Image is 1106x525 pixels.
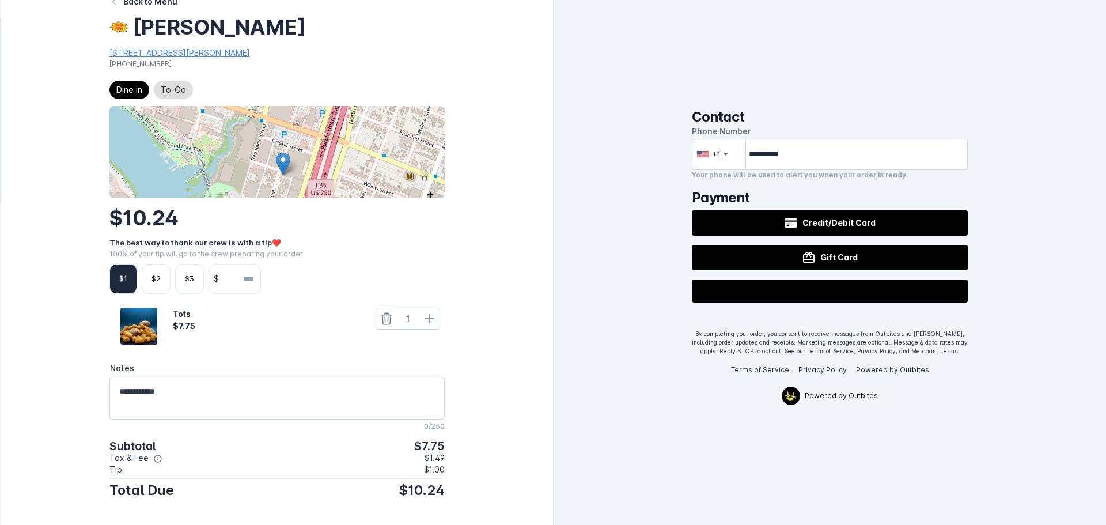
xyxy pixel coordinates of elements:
[119,274,127,284] div: $1
[424,466,445,474] span: $1.00
[109,466,122,474] span: Tip
[109,484,174,497] span: Total Due
[109,18,128,36] img: 8170d3b5-5c35-473b-97fc-ee8350fc1c6f.jpg
[692,170,968,180] div: Your phone will be used to alert you when your order is ready.
[109,78,193,101] mat-chip-listbox: Fulfillment
[116,83,142,97] span: Dine in
[802,217,876,229] span: Credit/Debit Card
[425,454,445,463] span: $1.49
[731,365,789,374] a: Terms of Service
[173,320,195,332] div: $7.75
[110,363,134,373] span: Notes
[692,109,968,125] h2: Contact
[805,391,878,401] span: Powered by Outbites
[798,365,847,374] a: Privacy Policy
[109,440,156,452] span: Subtotal
[132,17,306,37] div: [PERSON_NAME]
[120,308,157,345] img: Catalog Item
[109,59,445,69] div: [PHONE_NUMBER]
[109,454,149,463] span: Tax & Fee
[414,440,445,452] span: $7.75
[109,205,179,231] span: $10.24
[785,391,797,401] img: Outbites
[775,384,885,407] a: OutbitesPowered by Outbites
[424,420,445,431] mat-hint: 0/250
[856,365,929,374] a: Powered by Outbites
[109,47,445,59] div: [STREET_ADDRESS][PERSON_NAME]
[276,152,290,176] img: Marker
[397,312,419,324] div: 1
[209,273,224,285] span: $
[109,237,445,249] div: The best way to thank our crew is with a tip
[692,330,968,356] div: By completing your order, you consent to receive messages from Outbites and [PERSON_NAME], includ...
[151,274,161,284] div: $2
[712,148,721,160] div: +1
[820,251,858,263] span: Gift Card
[692,280,968,303] button: Buy with GPay
[173,308,195,320] div: Tots
[109,249,445,259] div: 100% of your tip will go to the crew preparing your order
[692,245,968,270] button: Gift Card
[692,210,968,236] button: Credit/Debit Card
[161,83,186,97] span: To-Go
[185,274,194,284] div: $3
[692,190,968,206] h2: Payment
[272,238,281,247] span: ❤️
[399,484,445,497] span: $10.24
